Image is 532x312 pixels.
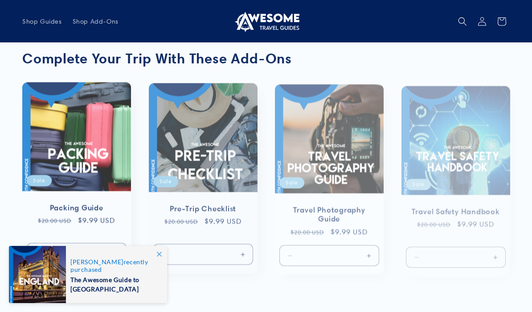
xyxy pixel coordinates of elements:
a: Packing Guide [31,201,122,210]
input: Quantity for Default Title [188,241,217,262]
a: Pre-Trip Checklist [158,201,249,210]
span: Shop Guides [22,17,62,25]
span: The Awesome Guide to [GEOGRAPHIC_DATA] [70,273,158,294]
a: Awesome Travel Guides [229,7,303,35]
ul: Slider [22,80,510,271]
img: Awesome Travel Guides [233,11,299,32]
summary: Search [453,12,472,31]
a: Travel Photography Guide [284,201,375,220]
span: [PERSON_NAME] [70,258,123,266]
input: Quantity for Default Title [315,241,344,262]
a: Shop Guides [17,12,67,31]
input: Quantity for Default Title [62,241,91,262]
a: Travel Safety Handbook [410,201,501,210]
a: Shop Add-Ons [67,12,124,31]
input: Quantity for Default Title [441,241,470,262]
span: recently purchased [70,258,158,273]
span: Shop Add-Ons [73,17,119,25]
strong: Complete Your Trip With These Add-Ons [22,50,292,67]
